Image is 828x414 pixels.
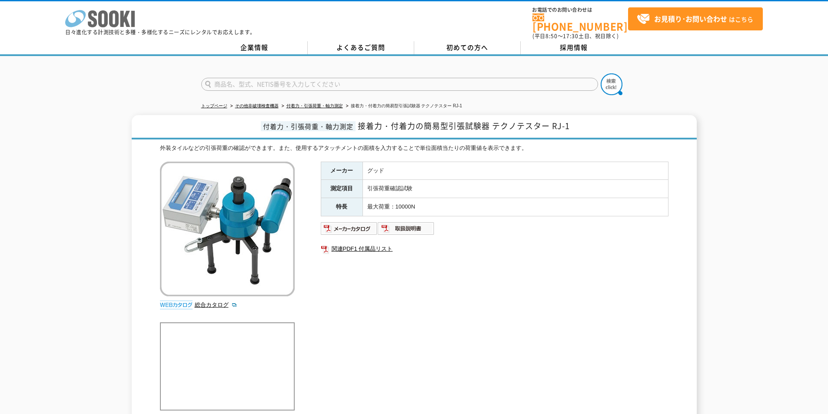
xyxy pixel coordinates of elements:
a: お見積り･お問い合わせはこちら [628,7,763,30]
a: 関連PDF1 付属品リスト [321,243,668,255]
th: メーカー [321,162,362,180]
th: 測定項目 [321,180,362,198]
span: 8:50 [545,32,558,40]
td: 最大荷重：10000N [362,198,668,216]
a: トップページ [201,103,227,108]
td: グッド [362,162,668,180]
img: btn_search.png [601,73,622,95]
a: [PHONE_NUMBER] [532,13,628,31]
a: 付着力・引張荷重・軸力測定 [286,103,343,108]
span: お電話でのお問い合わせは [532,7,628,13]
a: 総合カタログ [195,301,237,308]
li: 接着力・付着力の簡易型引張試験器 テクノテスター RJ-1 [344,102,462,111]
a: 取扱説明書 [378,227,435,234]
span: 初めての方へ [446,43,488,52]
img: webカタログ [160,301,193,309]
a: 企業情報 [201,41,308,54]
a: 採用情報 [521,41,627,54]
a: その他非破壊検査機器 [235,103,279,108]
img: 取扱説明書 [378,222,435,235]
span: 付着力・引張荷重・軸力測定 [261,121,356,131]
img: メーカーカタログ [321,222,378,235]
img: 接着力・付着力の簡易型引張試験器 テクノテスター RJ-1 [160,162,295,296]
span: (平日 ～ 土日、祝日除く) [532,32,619,40]
input: 商品名、型式、NETIS番号を入力してください [201,78,598,91]
a: よくあるご質問 [308,41,414,54]
td: 引張荷重確認試験 [362,180,668,198]
span: 17:30 [563,32,579,40]
div: 外装タイルなどの引張荷重の確認ができます。また、使用するアタッチメントの面積を入力することで単位面積当たりの荷重値を表示できます。 [160,144,668,153]
span: 接着力・付着力の簡易型引張試験器 テクノテスター RJ-1 [358,120,570,132]
th: 特長 [321,198,362,216]
a: 初めての方へ [414,41,521,54]
a: メーカーカタログ [321,227,378,234]
strong: お見積り･お問い合わせ [654,13,727,24]
span: はこちら [637,13,753,26]
p: 日々進化する計測技術と多種・多様化するニーズにレンタルでお応えします。 [65,30,256,35]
